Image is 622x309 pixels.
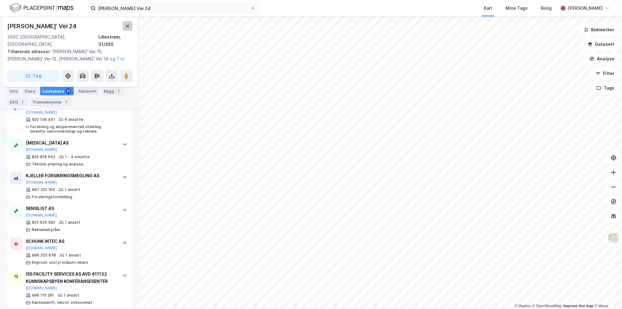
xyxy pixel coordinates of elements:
[66,253,81,258] div: 1 ansatt
[26,147,57,152] button: [DOMAIN_NAME]
[32,187,55,192] div: 997 322 193
[115,88,121,94] div: 1
[26,270,116,285] div: ISS FACILITY SERVICES AS AVD 411132 KUNNSKAPSBYEN KONFERANSESENTER
[484,5,492,12] div: Kart
[32,227,61,232] div: Reklamebyråer
[65,88,71,94] div: 11
[64,293,79,298] div: 1 ansatt
[30,98,72,106] div: Transaksjoner
[579,24,620,36] button: Bokmerker
[32,117,55,122] div: 920 159 451
[32,154,55,159] div: 825 818 642
[584,53,620,65] button: Analyse
[32,220,55,225] div: 825 625 992
[26,286,57,290] button: [DOMAIN_NAME]
[32,253,56,258] div: 996 253 678
[22,87,38,95] div: Eiere
[65,220,80,225] div: 1 ansatt
[590,67,620,80] button: Filter
[26,205,116,212] div: SENSILIST AS
[514,304,531,308] a: Mapbox
[583,38,620,50] button: Datasett
[26,139,116,147] div: [MEDICAL_DATA] AS
[7,98,28,106] div: ESG
[568,5,603,12] div: [PERSON_NAME]
[7,87,20,95] div: Info
[32,195,72,199] div: Forsikringsformidling
[7,21,78,31] div: [PERSON_NAME]' Vei 24
[40,87,74,95] div: Leietakere
[32,260,88,265] div: Engrosh. utstyr industri ellers
[96,4,251,13] input: Søk på adresse, matrikkel, gårdeiere, leietakere eller personer
[591,82,620,94] button: Tags
[26,110,57,115] button: [DOMAIN_NAME]
[532,304,562,308] a: OpenStreetMap
[32,293,54,298] div: 996 115 291
[65,117,83,122] div: 6 ansatte
[26,238,116,245] div: SCHUNK INTEC AS
[76,87,99,95] div: Datasett
[32,162,83,167] div: Teknisk prøving og analyse
[541,5,552,12] div: Bolig
[26,213,57,218] button: [DOMAIN_NAME]
[101,87,124,95] div: Bygg
[10,3,73,13] img: logo.f888ab2527a4732fd821a326f86c7f29.svg
[26,246,57,250] button: [DOMAIN_NAME]
[19,99,25,105] div: 1
[65,154,90,159] div: 1 - 4 ansatte
[7,49,52,54] span: Tilhørende adresser:
[65,187,80,192] div: 1 ansatt
[7,33,98,48] div: 2007, [GEOGRAPHIC_DATA], [GEOGRAPHIC_DATA]
[32,300,92,305] div: Kantinedrift, selvst. virksomhet
[30,124,116,134] div: Forskning og eksperimentell utvikling innenfor naturvitenskap og teknikk
[608,232,619,244] img: Z
[7,48,128,63] div: [PERSON_NAME]' Vei 10, [PERSON_NAME]' Vei 12, [PERSON_NAME]' Vei 14
[7,70,60,82] button: Tag
[506,5,528,12] div: Mine Tags
[592,280,622,309] iframe: Chat Widget
[98,33,132,48] div: Lillestrøm, 31/355
[563,304,593,308] a: Improve this map
[63,99,69,105] div: 7
[26,180,57,185] button: [DOMAIN_NAME]
[26,172,116,179] div: KJELLER FORSIKRINGSMEGLING AS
